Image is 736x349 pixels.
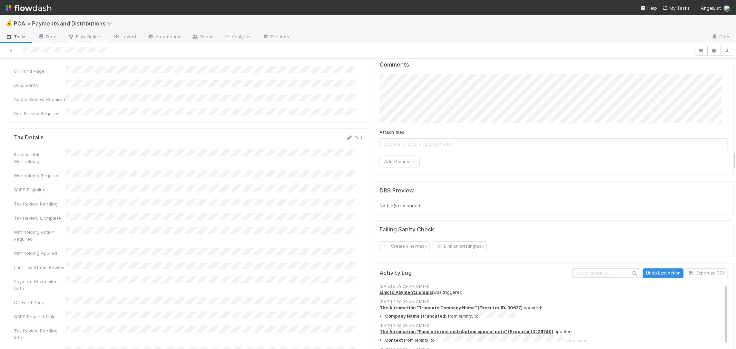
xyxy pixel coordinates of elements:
summary: Context from (empty) to (show more) [385,335,734,343]
div: Withholding Applied [14,250,66,257]
img: avatar_0d9988fd-9a15-4cc7-ad96-88feab9e0fa9.png [724,5,730,12]
a: Settings [257,32,295,43]
a: Link to Payments Emails [380,290,433,295]
div: Withholding Required [14,172,66,179]
span: AngelList [701,5,721,11]
button: Export as CSV [685,268,728,278]
div: was triggered [380,289,734,296]
a: Data [32,32,62,43]
button: Create a newtask [380,241,430,251]
a: Flow Builder [62,32,108,43]
div: Last Tax Status Review [14,264,66,271]
div: QSBS Eligibility [14,186,66,193]
img: logo-inverted-e16ddd16eac7371096b0.svg [6,2,51,14]
div: No file(s) uploaded. [380,187,728,209]
div: Payment Reconciled Date [14,278,66,292]
label: Attach files: [380,129,405,136]
span: PCA > Payments and Distributions [14,20,115,27]
div: [DATE] 2:59:28 AM GMT+8 [380,323,734,329]
span: (show more) [564,338,587,342]
div: Don Review Required [14,110,66,117]
div: Recoverable Withholding [14,151,66,165]
div: Tax Review Pending Info [14,327,66,341]
a: Analytics [218,32,257,43]
div: Help [640,4,657,11]
div: updated: [380,329,734,343]
div: CT Fund Page [14,68,66,74]
button: Link an existingtask [433,241,487,251]
div: updated: [380,305,734,319]
em: (empty) [459,313,473,319]
span: Choose or drag and drop file(s) [380,139,728,150]
h5: Tax Details [14,134,44,141]
input: Search activities... [572,268,641,278]
div: [DATE] 2:59:29 AM GMT+8 [380,283,734,289]
div: Documents [14,82,66,89]
button: Add Comment [380,156,420,167]
a: Team [186,32,218,43]
strong: Context [385,337,403,342]
div: Withholding Action Required [14,229,66,242]
div: [DATE] 2:59:29 AM GMT+8 [380,299,734,305]
span: 💰 [6,20,12,26]
a: My Tasks [663,4,690,11]
div: Amber Review Required [14,96,66,103]
h5: Comments [380,61,728,68]
span: My Tasks [663,5,690,11]
div: Tax Review Pending [14,200,66,207]
a: Layout [108,32,142,43]
em: (empty) [415,337,430,342]
div: Tax Review Complete [14,215,66,221]
div: QSBS Request Link [14,313,66,320]
h5: DRS Preview [380,187,414,194]
h5: Activity Log [380,270,571,277]
a: The Automation "Fund interest distribution special note" (Executor ID: 36740) [380,329,553,334]
a: Docs [706,32,736,43]
a: The Automation "Truncate Company Name" (Executor ID: 30637) [380,305,523,310]
a: Automation [142,32,186,43]
span: Tasks [6,33,27,40]
span: Flow Builder [68,33,102,40]
a: Edit [346,135,362,140]
button: Undo Last Action [643,268,684,278]
div: CT Fund Page [14,299,66,306]
h5: Failing Sanity Check [380,226,434,233]
li: from to [385,311,734,319]
strong: Company Name (truncated) [385,313,447,319]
